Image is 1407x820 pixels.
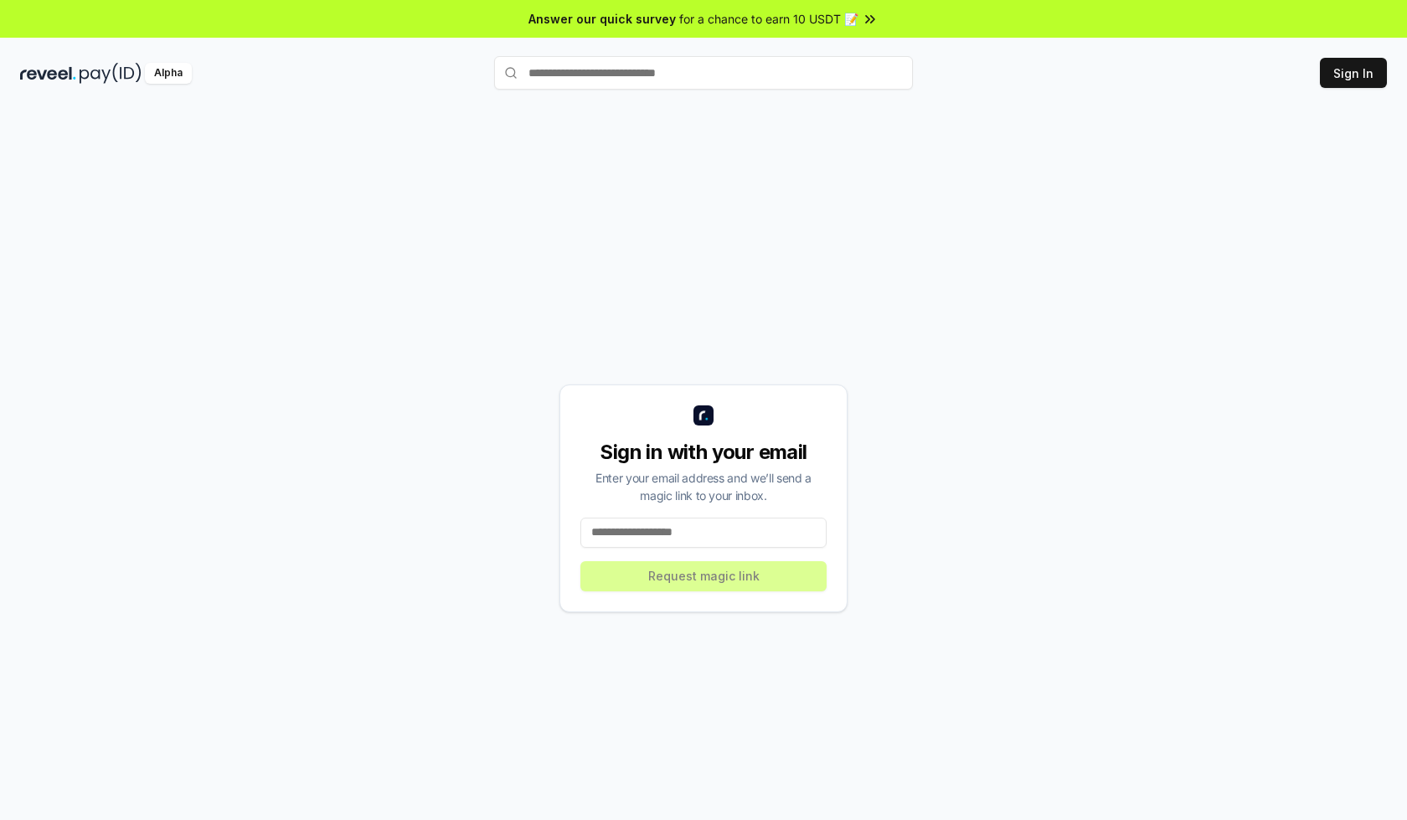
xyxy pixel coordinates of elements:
[145,63,192,84] div: Alpha
[80,63,142,84] img: pay_id
[693,405,714,425] img: logo_small
[580,439,827,466] div: Sign in with your email
[580,469,827,504] div: Enter your email address and we’ll send a magic link to your inbox.
[1320,58,1387,88] button: Sign In
[679,10,858,28] span: for a chance to earn 10 USDT 📝
[528,10,676,28] span: Answer our quick survey
[20,63,76,84] img: reveel_dark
